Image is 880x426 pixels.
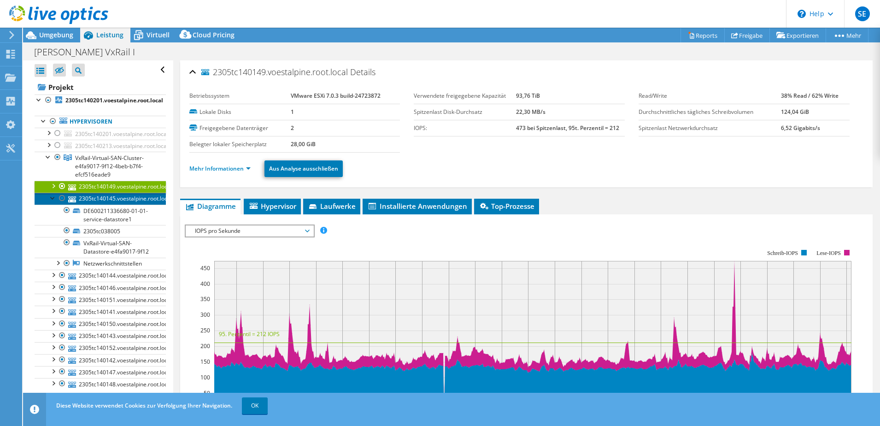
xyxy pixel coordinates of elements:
span: Diagramme [185,201,236,211]
b: 6,52 Gigabits/s [781,124,820,132]
text: 150 [200,358,210,366]
b: VMware ESXi 7.0.3 build-24723872 [291,92,381,100]
label: Betriebssystem [189,91,291,101]
a: 2305tc140149.voestalpine.root.local [35,181,166,193]
a: 2305tc140146.voestalpine.root.local [35,282,166,294]
text: 450 [200,264,210,272]
span: Laufwerke [308,201,356,211]
span: Cloud Pricing [193,30,235,39]
span: Diese Website verwendet Cookies zur Verfolgung Ihrer Navigation. [56,402,232,409]
a: Mehr [826,28,868,42]
label: Lokale Disks [189,107,291,117]
b: 93,76 TiB [516,92,540,100]
label: Read/Write [639,91,781,101]
span: IOPS pro Sekunde [190,225,309,237]
label: Spitzenlast Disk-Durchsatz [414,107,516,117]
a: 2305tc038005 [35,225,166,237]
a: 2305tc140213.voestalpine.root.local [35,140,166,152]
span: SE [855,6,870,21]
a: VxRail-Virtual-SAN-Datastore-e4fa9017-9f12 [35,237,166,257]
a: 2305tc140142.voestalpine.root.local [35,354,166,366]
a: 2305tc140148.voestalpine.root.local [35,378,166,390]
b: 473 bei Spitzenlast, 95t. Perzentil = 212 [516,124,619,132]
text: 400 [200,280,210,288]
a: Netzwerkschnittstellen [35,258,166,270]
svg: \n [798,10,806,18]
a: 2305tc140147.voestalpine.root.local [35,366,166,378]
text: Lese-IOPS [816,250,841,256]
a: 2305tc140152.voestalpine.root.local [35,342,166,354]
span: VxRail-Virtual-SAN-Cluster-e4fa9017-9f12-4beb-b7f4-efcf516eade9 [75,154,144,178]
text: 100 [200,373,210,381]
b: 28,00 GiB [291,140,316,148]
a: Mehr Informationen [189,165,251,172]
a: 2305tc140201.voestalpine.root.local [35,128,166,140]
a: 2305tc140151.voestalpine.root.local [35,294,166,306]
b: 124,04 GiB [781,108,809,116]
b: 1 [291,108,294,116]
text: 200 [200,342,210,350]
label: Durchschnittliches tägliches Schreibvolumen [639,107,781,117]
text: 95. Perzentil = 212 IOPS [219,330,280,338]
a: Reports [681,28,725,42]
a: DE600211336680-01-01-service-datastore1 [35,205,166,225]
b: 2 [291,124,294,132]
a: 2305tc140144.voestalpine.root.local [35,270,166,282]
span: Top-Prozesse [479,201,534,211]
a: 2305tc140150.voestalpine.root.local [35,318,166,330]
text: 350 [200,295,210,303]
a: Aus Analyse ausschließen [264,160,343,177]
h1: [PERSON_NAME] VxRail I [30,47,149,57]
label: Verwendete freigegebene Kapazität [414,91,516,101]
label: IOPS: [414,124,516,133]
span: 2305tc140213.voestalpine.root.local [75,142,168,150]
text: 300 [200,311,210,319]
a: 2305tc140201.voestalpine.root.local [35,95,166,106]
span: Virtuell [147,30,170,39]
span: Umgebung [39,30,73,39]
a: 2305tc140143.voestalpine.root.local [35,330,166,342]
span: Hypervisor [248,201,296,211]
a: 2305tc140141.voestalpine.root.local [35,306,166,318]
a: VxRail-Virtual-SAN-Cluster-e4fa9017-9f12-4beb-b7f4-efcf516eade9 [35,152,166,180]
b: 22,30 MB/s [516,108,546,116]
a: Freigabe [724,28,770,42]
a: Projekt [35,80,166,95]
span: Leistung [96,30,123,39]
span: 2305tc140201.voestalpine.root.local [75,130,168,138]
span: Details [350,66,375,77]
a: OK [242,397,268,414]
a: 2305tc140145.voestalpine.root.local [35,193,166,205]
label: Freigegebene Datenträger [189,124,291,133]
label: Spitzenlast Netzwerkdurchsatz [639,124,781,133]
b: 2305tc140201.voestalpine.root.local [65,96,163,104]
text: Schreib-IOPS [767,250,798,256]
span: Installierte Anwendungen [367,201,467,211]
text: 50 [204,389,210,397]
label: Belegter lokaler Speicherplatz [189,140,291,149]
b: 38% Read / 62% Write [781,92,839,100]
a: Hypervisoren [35,116,166,128]
text: 250 [200,326,210,334]
span: 2305tc140149.voestalpine.root.local [201,68,348,77]
a: Exportieren [769,28,826,42]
